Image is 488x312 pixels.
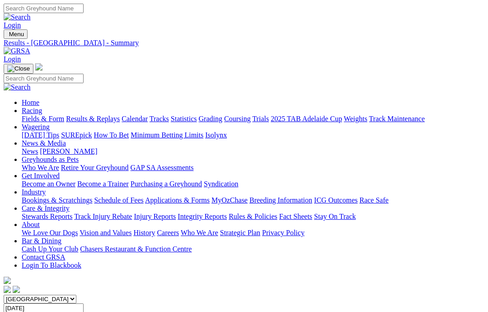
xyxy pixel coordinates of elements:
[4,83,31,91] img: Search
[74,213,132,220] a: Track Injury Rebate
[22,107,42,114] a: Racing
[249,196,312,204] a: Breeding Information
[22,147,484,156] div: News & Media
[4,64,33,74] button: Toggle navigation
[204,180,238,188] a: Syndication
[13,286,20,293] img: twitter.svg
[7,65,30,72] img: Close
[22,99,39,106] a: Home
[314,213,356,220] a: Stay On Track
[262,229,305,236] a: Privacy Policy
[22,131,484,139] div: Wagering
[22,213,484,221] div: Care & Integrity
[22,221,40,228] a: About
[122,115,148,123] a: Calendar
[229,213,277,220] a: Rules & Policies
[181,229,218,236] a: Who We Are
[66,115,120,123] a: Results & Replays
[22,261,81,269] a: Login To Blackbook
[22,164,484,172] div: Greyhounds as Pets
[22,188,46,196] a: Industry
[131,131,203,139] a: Minimum Betting Limits
[4,21,21,29] a: Login
[145,196,210,204] a: Applications & Forms
[224,115,251,123] a: Coursing
[178,213,227,220] a: Integrity Reports
[131,180,202,188] a: Purchasing a Greyhound
[369,115,425,123] a: Track Maintenance
[133,229,155,236] a: History
[22,131,59,139] a: [DATE] Tips
[314,196,357,204] a: ICG Outcomes
[279,213,312,220] a: Fact Sheets
[171,115,197,123] a: Statistics
[271,115,342,123] a: 2025 TAB Adelaide Cup
[4,13,31,21] img: Search
[22,229,484,237] div: About
[131,164,194,171] a: GAP SA Assessments
[4,277,11,284] img: logo-grsa-white.png
[22,237,61,245] a: Bar & Dining
[252,115,269,123] a: Trials
[35,63,42,71] img: logo-grsa-white.png
[80,229,131,236] a: Vision and Values
[4,47,30,55] img: GRSA
[22,156,79,163] a: Greyhounds as Pets
[205,131,227,139] a: Isolynx
[4,29,28,39] button: Toggle navigation
[22,204,70,212] a: Care & Integrity
[22,164,59,171] a: Who We Are
[22,180,75,188] a: Become an Owner
[22,196,92,204] a: Bookings & Scratchings
[22,139,66,147] a: News & Media
[22,180,484,188] div: Get Involved
[211,196,248,204] a: MyOzChase
[134,213,176,220] a: Injury Reports
[61,164,129,171] a: Retire Your Greyhound
[199,115,222,123] a: Grading
[22,115,64,123] a: Fields & Form
[22,245,484,253] div: Bar & Dining
[150,115,169,123] a: Tracks
[359,196,388,204] a: Race Safe
[61,131,92,139] a: SUREpick
[22,253,65,261] a: Contact GRSA
[4,74,84,83] input: Search
[220,229,260,236] a: Strategic Plan
[80,245,192,253] a: Chasers Restaurant & Function Centre
[22,147,38,155] a: News
[4,286,11,293] img: facebook.svg
[22,196,484,204] div: Industry
[9,31,24,38] span: Menu
[22,229,78,236] a: We Love Our Dogs
[94,196,143,204] a: Schedule of Fees
[22,115,484,123] div: Racing
[4,4,84,13] input: Search
[77,180,129,188] a: Become a Trainer
[22,123,50,131] a: Wagering
[22,172,60,180] a: Get Involved
[4,55,21,63] a: Login
[22,213,72,220] a: Stewards Reports
[4,39,484,47] a: Results - [GEOGRAPHIC_DATA] - Summary
[94,131,129,139] a: How To Bet
[40,147,97,155] a: [PERSON_NAME]
[22,245,78,253] a: Cash Up Your Club
[157,229,179,236] a: Careers
[344,115,367,123] a: Weights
